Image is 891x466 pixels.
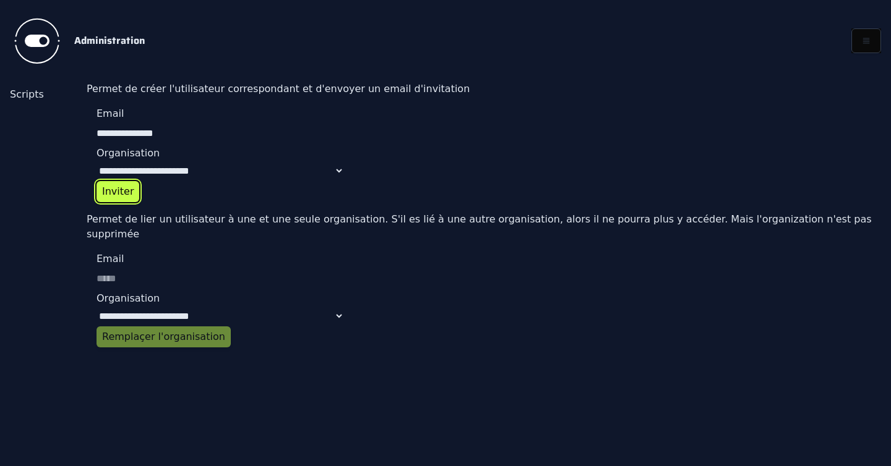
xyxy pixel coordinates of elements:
[102,184,134,199] div: Inviter
[97,291,344,306] label: Organisation
[97,146,344,161] label: Organisation
[74,33,832,48] h2: Administration
[10,87,77,102] a: Scripts
[97,106,344,121] label: Email
[97,181,139,202] button: Inviter
[87,212,891,242] p: Permet de lier un utilisateur à une et une seule organisation. S'il es lié à une autre organisati...
[102,329,225,344] div: Remplaçer l'organisation
[87,82,891,96] p: Permet de créer l'utilisateur correspondant et d'envoyer un email d'invitation
[97,252,344,266] label: Email
[97,326,231,347] button: Remplaçer l'organisation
